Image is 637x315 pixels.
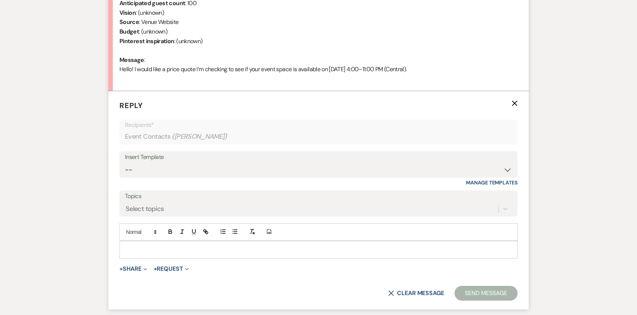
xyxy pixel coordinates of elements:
[466,179,518,186] a: Manage Templates
[119,56,144,64] b: Message
[154,266,189,272] button: Request
[388,290,444,296] button: Clear message
[119,101,143,110] span: Reply
[154,266,157,272] span: +
[126,204,164,214] div: Select topics
[455,286,518,301] button: Send Message
[125,152,512,163] div: Insert Template
[119,18,139,26] b: Source
[119,28,139,35] b: Budget
[119,266,147,272] button: Share
[119,266,123,272] span: +
[172,132,227,142] span: ( [PERSON_NAME] )
[119,9,136,17] b: Vision
[119,37,174,45] b: Pinterest inspiration
[125,191,512,202] label: Topics
[125,129,512,144] div: Event Contacts
[125,120,512,130] p: Recipients*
